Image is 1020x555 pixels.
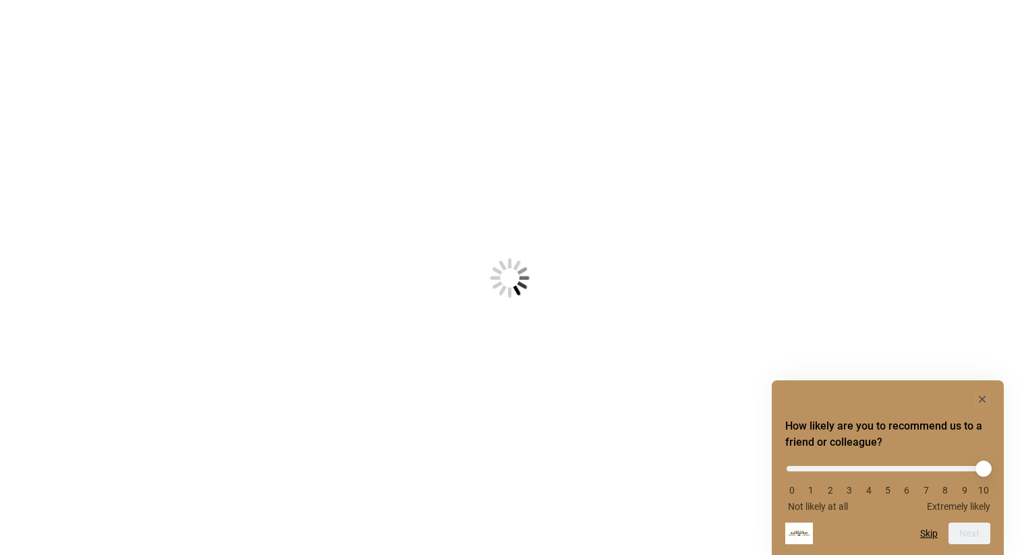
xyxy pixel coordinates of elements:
li: 4 [862,485,876,496]
li: 1 [804,485,818,496]
li: 3 [843,485,856,496]
li: 5 [881,485,895,496]
h2: How likely are you to recommend us to a friend or colleague? Select an option from 0 to 10, with ... [785,418,990,450]
li: 2 [824,485,837,496]
li: 7 [919,485,933,496]
div: How likely are you to recommend us to a friend or colleague? Select an option from 0 to 10, with ... [785,391,990,544]
span: Not likely at all [788,501,848,512]
li: 6 [900,485,913,496]
li: 10 [977,485,990,496]
li: 0 [785,485,799,496]
button: Next question [948,523,990,544]
div: How likely are you to recommend us to a friend or colleague? Select an option from 0 to 10, with ... [785,456,990,512]
li: 8 [938,485,952,496]
button: Hide survey [974,391,990,407]
span: Extremely likely [927,501,990,512]
img: Loading [424,192,596,364]
li: 9 [958,485,971,496]
button: Skip [920,528,938,539]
